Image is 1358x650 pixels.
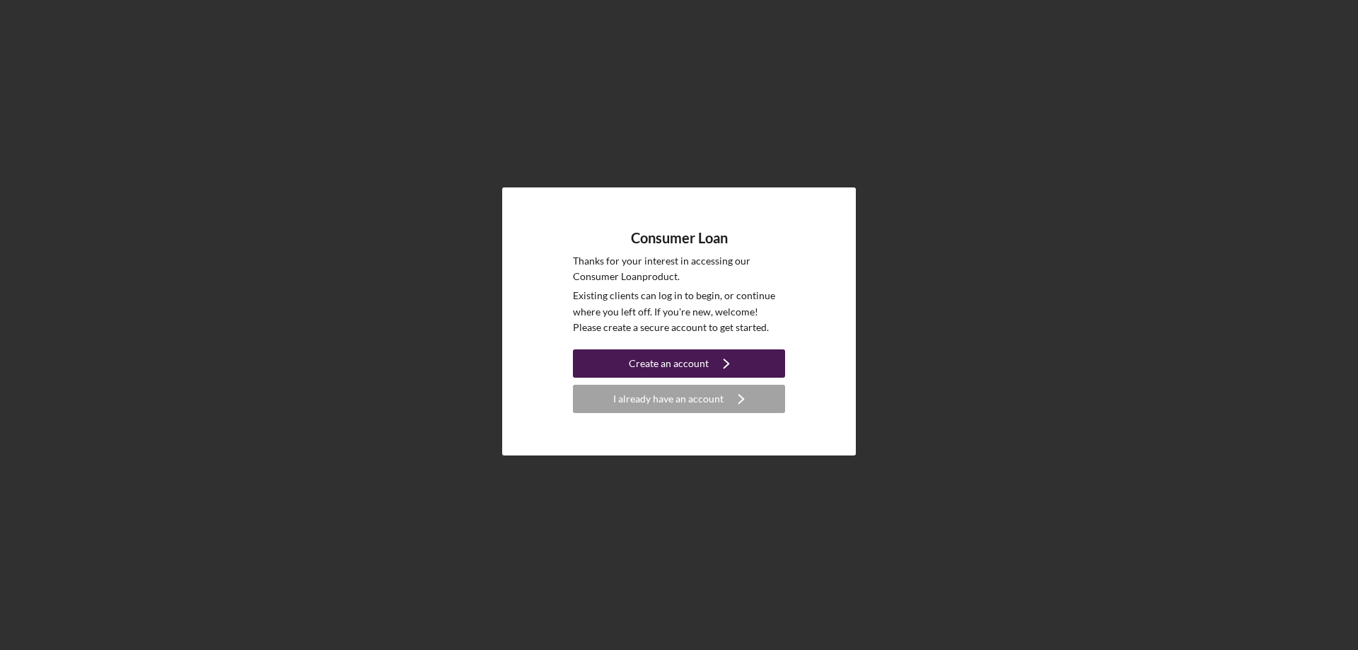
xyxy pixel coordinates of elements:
[573,349,785,378] button: Create an account
[573,385,785,413] button: I already have an account
[631,230,728,246] h4: Consumer Loan
[573,349,785,381] a: Create an account
[573,288,785,335] p: Existing clients can log in to begin, or continue where you left off. If you're new, welcome! Ple...
[629,349,709,378] div: Create an account
[573,253,785,285] p: Thanks for your interest in accessing our Consumer Loan product.
[613,385,724,413] div: I already have an account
